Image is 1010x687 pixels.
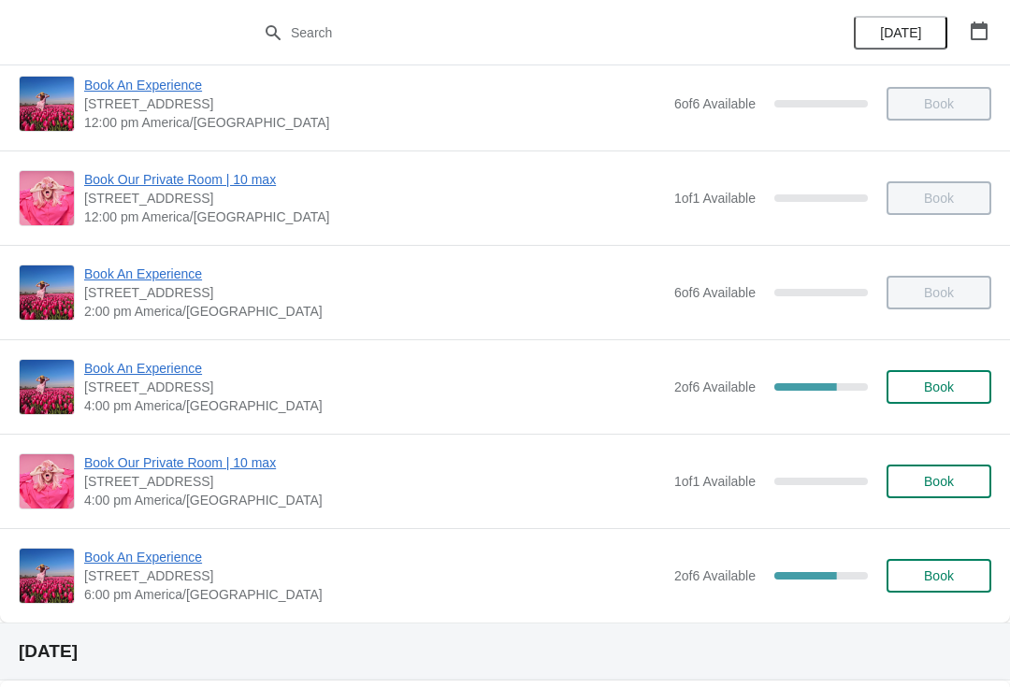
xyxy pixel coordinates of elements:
[674,474,756,489] span: 1 of 1 Available
[84,548,665,566] span: Book An Experience
[674,96,756,111] span: 6 of 6 Available
[887,559,991,593] button: Book
[84,208,665,226] span: 12:00 pm America/[GEOGRAPHIC_DATA]
[84,170,665,189] span: Book Our Private Room | 10 max
[19,642,991,661] h2: [DATE]
[674,191,756,206] span: 1 of 1 Available
[20,171,74,225] img: Book Our Private Room | 10 max | 1815 N. Milwaukee Ave., Chicago, IL 60647 | 12:00 pm America/Chi...
[924,568,954,583] span: Book
[20,360,74,414] img: Book An Experience | 1815 North Milwaukee Avenue, Chicago, IL, USA | 4:00 pm America/Chicago
[290,16,757,50] input: Search
[887,465,991,498] button: Book
[674,568,756,583] span: 2 of 6 Available
[84,302,665,321] span: 2:00 pm America/[GEOGRAPHIC_DATA]
[84,378,665,396] span: [STREET_ADDRESS]
[84,491,665,509] span: 4:00 pm America/[GEOGRAPHIC_DATA]
[924,379,954,394] span: Book
[887,370,991,404] button: Book
[924,474,954,489] span: Book
[84,283,665,302] span: [STREET_ADDRESS]
[84,566,665,585] span: [STREET_ADDRESS]
[84,396,665,415] span: 4:00 pm America/[GEOGRAPHIC_DATA]
[84,472,665,491] span: [STREET_ADDRESS]
[20,549,74,603] img: Book An Experience | 1815 North Milwaukee Avenue, Chicago, IL, USA | 6:00 pm America/Chicago
[20,265,74,320] img: Book An Experience | 1815 North Milwaukee Avenue, Chicago, IL, USA | 2:00 pm America/Chicago
[84,113,665,132] span: 12:00 pm America/[GEOGRAPHIC_DATA]
[854,16,947,50] button: [DATE]
[674,379,756,394] span: 2 of 6 Available
[84,76,665,94] span: Book An Experience
[84,585,665,604] span: 6:00 pm America/[GEOGRAPHIC_DATA]
[84,359,665,378] span: Book An Experience
[84,453,665,472] span: Book Our Private Room | 10 max
[880,25,921,40] span: [DATE]
[20,454,74,508] img: Book Our Private Room | 10 max | 1815 N. Milwaukee Ave., Chicago, IL 60647 | 4:00 pm America/Chicago
[84,265,665,283] span: Book An Experience
[674,285,756,300] span: 6 of 6 Available
[20,77,74,131] img: Book An Experience | 1815 North Milwaukee Avenue, Chicago, IL, USA | 12:00 pm America/Chicago
[84,189,665,208] span: [STREET_ADDRESS]
[84,94,665,113] span: [STREET_ADDRESS]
